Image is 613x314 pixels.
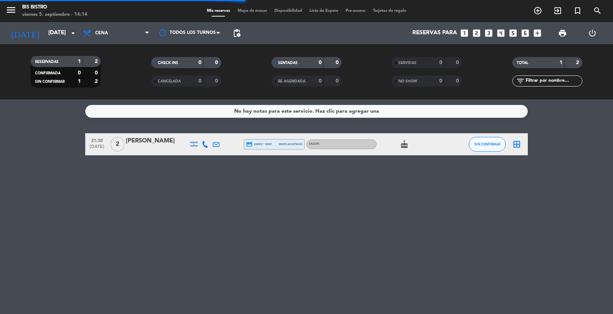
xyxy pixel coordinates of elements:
[558,29,567,38] span: print
[573,6,582,15] i: turned_in_not
[88,136,106,144] span: 21:30
[525,77,582,85] input: Filtrar por nombre...
[22,11,87,18] div: viernes 5. septiembre - 14:14
[6,4,17,18] button: menu
[126,136,188,146] div: [PERSON_NAME]
[246,141,272,148] span: amex * 5287
[232,29,241,38] span: pending_actions
[439,60,442,65] strong: 0
[460,28,469,38] i: looks_one
[517,61,528,65] span: TOTAL
[398,61,416,65] span: SERVIDAS
[533,6,542,15] i: add_circle_outline
[35,71,60,75] span: CONFIRMADA
[158,80,181,83] span: CANCELADA
[215,60,219,65] strong: 0
[6,4,17,15] i: menu
[215,78,219,84] strong: 0
[6,25,45,41] i: [DATE]
[203,9,234,13] span: Mis reservas
[578,22,608,44] div: LOG OUT
[309,142,319,145] span: SALON
[158,61,178,65] span: CHECK INS
[234,107,379,116] div: No hay notas para este servicio. Haz clic para agregar una
[319,78,322,84] strong: 0
[110,137,125,152] span: 2
[234,9,271,13] span: Mapa de mesas
[69,29,77,38] i: arrow_drop_down
[369,9,410,13] span: Tarjetas de regalo
[278,61,298,65] span: SENTADAS
[88,144,106,153] span: [DATE]
[456,78,460,84] strong: 0
[95,59,99,64] strong: 2
[306,9,342,13] span: Lista de Espera
[588,29,597,38] i: power_settings_new
[520,28,530,38] i: looks_6
[472,28,481,38] i: looks_two
[474,142,501,146] span: SIN CONFIRMAR
[508,28,518,38] i: looks_5
[35,80,65,84] span: SIN CONFIRMAR
[512,140,521,149] i: border_all
[342,9,369,13] span: Pre-acceso
[95,70,99,75] strong: 0
[469,137,506,152] button: SIN CONFIRMAR
[336,60,340,65] strong: 0
[398,80,417,83] span: NO SHOW
[400,140,409,149] i: cake
[279,142,302,147] span: mercadopago
[271,9,306,13] span: Disponibilidad
[22,4,87,11] div: Bis Bistro
[553,6,562,15] i: exit_to_app
[198,60,201,65] strong: 0
[560,60,562,65] strong: 1
[246,141,253,148] i: credit_card
[78,79,81,84] strong: 1
[95,79,99,84] strong: 2
[78,70,81,75] strong: 0
[456,60,460,65] strong: 0
[412,30,457,36] span: Reservas para
[484,28,493,38] i: looks_3
[439,78,442,84] strong: 0
[198,78,201,84] strong: 0
[496,28,506,38] i: looks_4
[336,78,340,84] strong: 0
[319,60,322,65] strong: 0
[78,59,81,64] strong: 1
[95,31,108,36] span: Cena
[516,77,525,85] i: filter_list
[576,60,581,65] strong: 2
[593,6,602,15] i: search
[35,60,59,64] span: RESERVADAS
[533,28,542,38] i: add_box
[278,80,305,83] span: RE AGENDADA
